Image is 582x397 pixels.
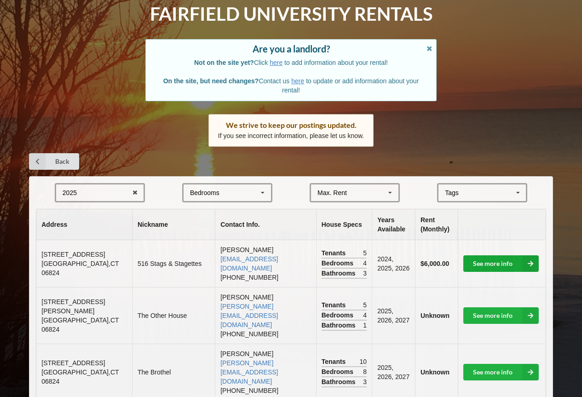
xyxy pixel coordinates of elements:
[372,287,415,344] td: 2025, 2026, 2027
[316,209,372,240] th: House Specs
[322,300,348,310] span: Tenants
[220,255,278,272] a: [EMAIL_ADDRESS][DOMAIN_NAME]
[317,190,347,196] div: Max. Rent
[291,77,304,85] a: here
[215,240,316,287] td: [PERSON_NAME] [PHONE_NUMBER]
[63,190,77,196] div: 2025
[363,377,367,386] span: 3
[415,209,458,240] th: Rent (Monthly)
[194,59,254,66] b: Not on the site yet?
[41,316,119,333] span: [GEOGRAPHIC_DATA] , CT 06824
[150,2,432,26] h1: Fairfield University Rentals
[132,287,215,344] td: The Other House
[29,153,79,170] a: Back
[322,321,358,330] span: Bathrooms
[322,377,358,386] span: Bathrooms
[220,303,278,328] a: [PERSON_NAME][EMAIL_ADDRESS][DOMAIN_NAME]
[215,287,316,344] td: [PERSON_NAME] [PHONE_NUMBER]
[322,248,348,258] span: Tenants
[155,44,427,53] div: Are you a landlord?
[322,259,356,268] span: Bedrooms
[163,77,259,85] b: On the site, but need changes?
[363,269,367,278] span: 3
[363,248,367,258] span: 5
[220,359,278,385] a: [PERSON_NAME][EMAIL_ADDRESS][DOMAIN_NAME]
[218,121,364,130] div: We strive to keep our postings updated.
[41,251,105,258] span: [STREET_ADDRESS]
[363,367,367,376] span: 8
[443,188,472,198] div: Tags
[363,259,367,268] span: 4
[372,209,415,240] th: Years Available
[322,311,356,320] span: Bedrooms
[41,260,119,276] span: [GEOGRAPHIC_DATA] , CT 06824
[132,240,215,287] td: 516 Stags & Stagettes
[322,367,356,376] span: Bedrooms
[363,311,367,320] span: 4
[215,209,316,240] th: Contact Info.
[463,307,539,324] a: See more info
[190,190,219,196] div: Bedrooms
[163,77,419,94] span: Contact us to update or add information about your rental!
[322,357,348,366] span: Tenants
[421,260,449,267] b: $6,000.00
[421,368,449,376] b: Unknown
[36,209,132,240] th: Address
[372,240,415,287] td: 2024, 2025, 2026
[41,359,105,367] span: [STREET_ADDRESS]
[270,59,282,66] a: here
[41,368,119,385] span: [GEOGRAPHIC_DATA] , CT 06824
[421,312,449,319] b: Unknown
[360,357,367,366] span: 10
[363,300,367,310] span: 5
[463,364,539,380] a: See more info
[363,321,367,330] span: 1
[322,269,358,278] span: Bathrooms
[463,255,539,272] a: See more info
[41,298,105,315] span: [STREET_ADDRESS][PERSON_NAME]
[194,59,388,66] span: Click to add information about your rental!
[218,131,364,140] p: If you see incorrect information, please let us know.
[132,209,215,240] th: Nickname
